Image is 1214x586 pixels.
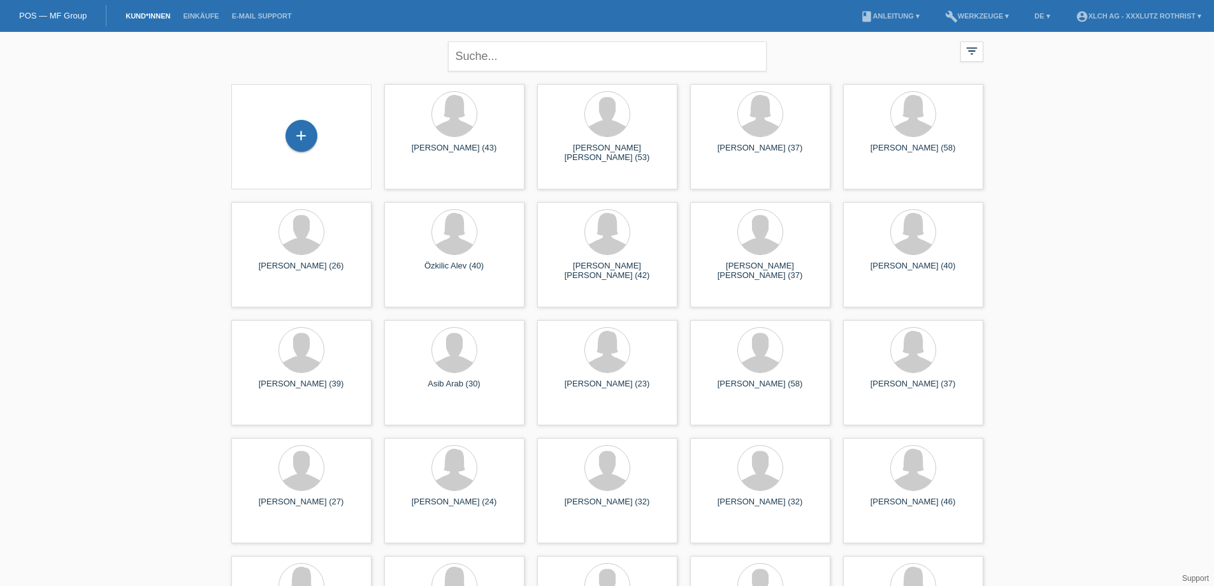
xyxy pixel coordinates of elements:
[394,143,514,163] div: [PERSON_NAME] (43)
[700,143,820,163] div: [PERSON_NAME] (37)
[853,379,973,399] div: [PERSON_NAME] (37)
[547,261,667,281] div: [PERSON_NAME] [PERSON_NAME] (42)
[860,10,873,23] i: book
[1076,10,1088,23] i: account_circle
[286,125,317,147] div: Kund*in hinzufügen
[965,44,979,58] i: filter_list
[547,379,667,399] div: [PERSON_NAME] (23)
[394,497,514,517] div: [PERSON_NAME] (24)
[448,41,767,71] input: Suche...
[119,12,177,20] a: Kund*innen
[1182,574,1209,583] a: Support
[226,12,298,20] a: E-Mail Support
[177,12,225,20] a: Einkäufe
[394,379,514,399] div: Asib Arab (30)
[547,497,667,517] div: [PERSON_NAME] (32)
[853,261,973,281] div: [PERSON_NAME] (40)
[547,143,667,163] div: [PERSON_NAME] [PERSON_NAME] (53)
[242,497,361,517] div: [PERSON_NAME] (27)
[854,12,926,20] a: bookAnleitung ▾
[1069,12,1208,20] a: account_circleXLCH AG - XXXLutz Rothrist ▾
[242,379,361,399] div: [PERSON_NAME] (39)
[853,497,973,517] div: [PERSON_NAME] (46)
[1028,12,1056,20] a: DE ▾
[700,261,820,281] div: [PERSON_NAME] [PERSON_NAME] (37)
[939,12,1016,20] a: buildWerkzeuge ▾
[853,143,973,163] div: [PERSON_NAME] (58)
[700,497,820,517] div: [PERSON_NAME] (32)
[700,379,820,399] div: [PERSON_NAME] (58)
[19,11,87,20] a: POS — MF Group
[394,261,514,281] div: Özkilic Alev (40)
[945,10,958,23] i: build
[242,261,361,281] div: [PERSON_NAME] (26)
